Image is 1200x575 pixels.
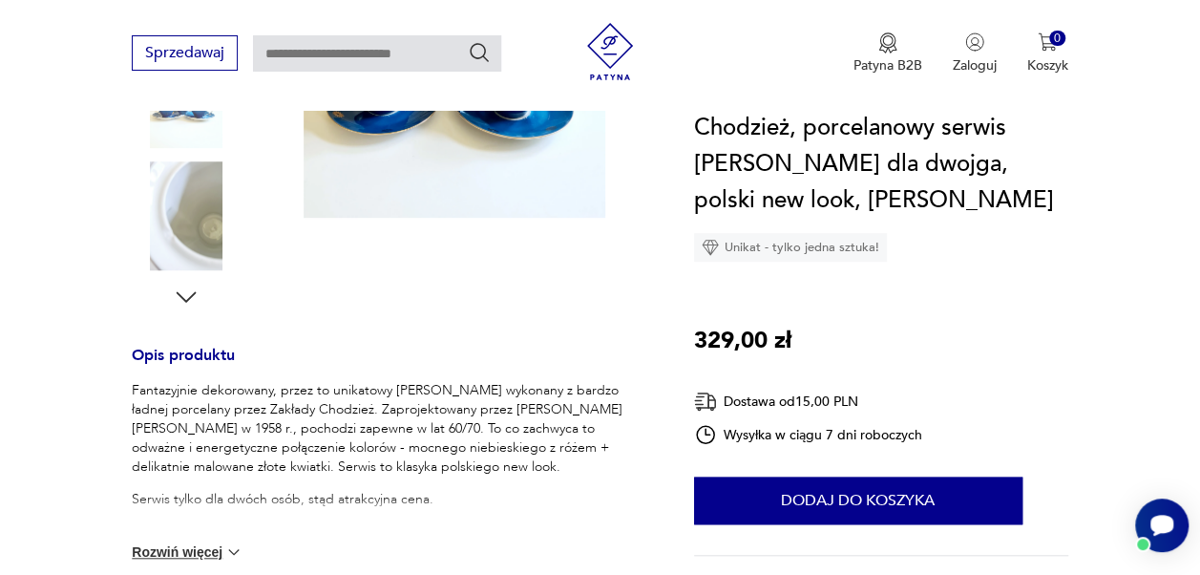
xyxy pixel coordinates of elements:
[132,381,647,477] p: Fantazyjnie dekorowany, przez to unikatowy [PERSON_NAME] wykonany z bardzo ładnej porcelany przez...
[132,350,647,381] h3: Opis produktu
[224,543,243,562] img: chevron down
[581,23,639,80] img: Patyna - sklep z meblami i dekoracjami vintage
[1135,499,1189,552] iframe: Smartsupp widget button
[853,32,922,75] a: Ikona medaluPatyna B2B
[132,161,241,270] img: Zdjęcie produktu Chodzież, porcelanowy serwis Elżbieta dla dwojga, polski new look, W. Górski
[953,32,997,75] button: Zaloguj
[694,390,923,414] div: Dostawa od 15,00 PLN
[853,56,922,75] p: Patyna B2B
[132,543,242,562] button: Rozwiń więcej
[694,110,1068,219] h1: Chodzież, porcelanowy serwis [PERSON_NAME] dla dwojga, polski new look, [PERSON_NAME]
[1027,56,1068,75] p: Koszyk
[878,32,897,53] img: Ikona medalu
[853,32,922,75] button: Patyna B2B
[953,56,997,75] p: Zaloguj
[1049,31,1065,47] div: 0
[694,323,791,359] p: 329,00 zł
[965,32,984,52] img: Ikonka użytkownika
[1038,32,1057,52] img: Ikona koszyka
[468,41,491,64] button: Szukaj
[694,423,923,446] div: Wysyłka w ciągu 7 dni roboczych
[132,48,238,61] a: Sprzedawaj
[694,477,1022,524] button: Dodaj do koszyka
[132,35,238,71] button: Sprzedawaj
[694,233,887,262] div: Unikat - tylko jedna sztuka!
[132,490,647,509] p: Serwis tylko dla dwóch osób, stąd atrakcyjna cena.
[694,390,717,414] img: Ikona dostawy
[1027,32,1068,75] button: 0Koszyk
[702,239,719,256] img: Ikona diamentu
